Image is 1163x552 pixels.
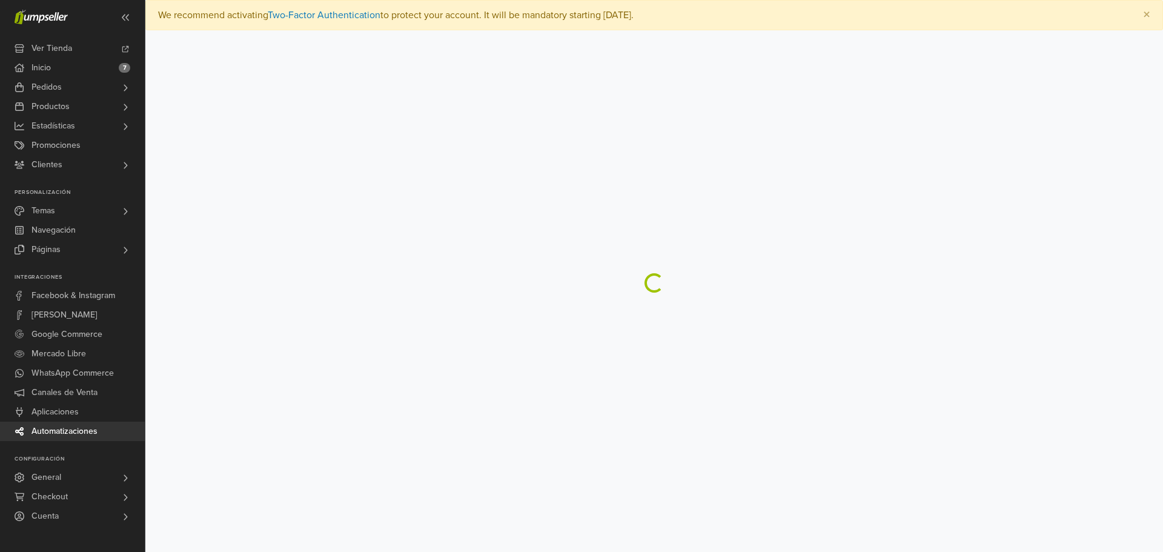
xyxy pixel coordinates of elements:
span: Aplicaciones [31,402,79,422]
span: Inicio [31,58,51,78]
span: Estadísticas [31,116,75,136]
span: Temas [31,201,55,221]
span: Google Commerce [31,325,102,344]
p: Configuración [15,456,145,463]
span: General [31,468,61,487]
span: Productos [31,97,70,116]
a: Two-Factor Authentication [268,9,380,21]
span: Automatizaciones [31,422,98,441]
span: [PERSON_NAME] [31,305,98,325]
span: Pedidos [31,78,62,97]
span: Clientes [31,155,62,175]
span: WhatsApp Commerce [31,364,114,383]
span: 7 [119,63,130,73]
span: Páginas [31,240,61,259]
span: Mercado Libre [31,344,86,364]
p: Integraciones [15,274,145,281]
span: Facebook & Instagram [31,286,115,305]
span: Navegación [31,221,76,240]
span: Canales de Venta [31,383,98,402]
span: Cuenta [31,507,59,526]
button: Close [1131,1,1162,30]
span: Promociones [31,136,81,155]
span: × [1143,6,1150,24]
span: Checkout [31,487,68,507]
p: Personalización [15,189,145,196]
span: Ver Tienda [31,39,72,58]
